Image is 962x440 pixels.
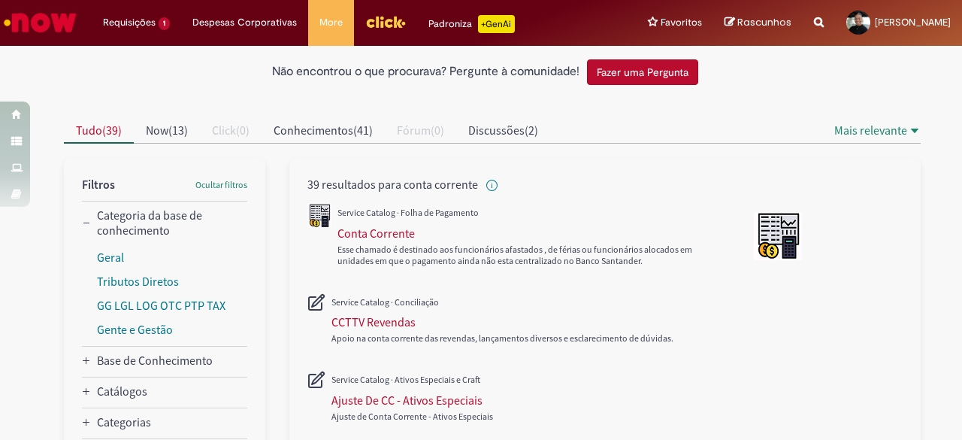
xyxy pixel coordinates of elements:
[272,65,579,79] h2: Não encontrou o que procurava? Pergunte à comunidade!
[192,15,297,30] span: Despesas Corporativas
[661,15,702,30] span: Favoritos
[103,15,156,30] span: Requisições
[319,15,343,30] span: More
[428,15,515,33] div: Padroniza
[725,16,791,30] a: Rascunhos
[2,8,79,38] img: ServiceNow
[587,59,698,85] button: Fazer uma Pergunta
[159,17,170,30] span: 1
[478,15,515,33] p: +GenAi
[875,16,951,29] span: [PERSON_NAME]
[737,15,791,29] span: Rascunhos
[365,11,406,33] img: click_logo_yellow_360x200.png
